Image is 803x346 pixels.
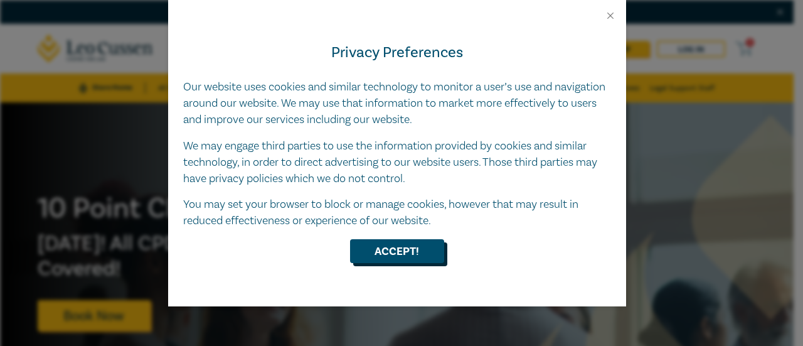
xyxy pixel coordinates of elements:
[605,10,616,21] button: Close
[183,197,611,229] p: You may set your browser to block or manage cookies, however that may result in reduced effective...
[183,138,611,187] p: We may engage third parties to use the information provided by cookies and similar technology, in...
[350,239,444,263] button: Accept!
[183,79,611,128] p: Our website uses cookies and similar technology to monitor a user’s use and navigation around our...
[183,41,611,64] h4: Privacy Preferences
